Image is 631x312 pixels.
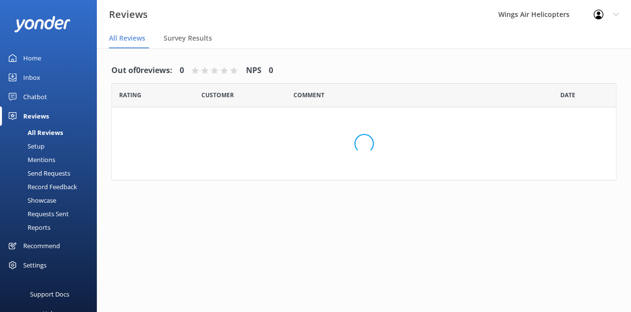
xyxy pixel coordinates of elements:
[30,284,69,304] div: Support Docs
[269,64,273,77] h4: 0
[23,106,49,126] div: Reviews
[6,221,50,234] div: Reports
[6,193,97,207] a: Showcase
[23,48,41,68] div: Home
[23,68,40,87] div: Inbox
[111,64,172,77] h4: Out of 0 reviews:
[15,16,70,32] img: yonder-white-logo.png
[109,7,148,22] h3: Reviews
[6,221,97,234] a: Reports
[6,180,97,193] a: Record Feedback
[6,139,97,153] a: Setup
[201,90,234,100] span: Date
[6,166,70,180] div: Send Requests
[293,90,324,100] span: Question
[23,236,60,255] div: Recommend
[23,87,47,106] div: Chatbot
[109,33,145,43] span: All Reviews
[6,126,97,139] a: All Reviews
[119,90,141,100] span: Date
[6,153,55,166] div: Mentions
[6,207,97,221] a: Requests Sent
[6,193,56,207] div: Showcase
[6,126,63,139] div: All Reviews
[6,207,69,221] div: Requests Sent
[560,90,575,100] span: Date
[6,139,45,153] div: Setup
[164,33,212,43] span: Survey Results
[246,64,262,77] h4: NPS
[180,64,184,77] h4: 0
[23,255,46,275] div: Settings
[6,153,97,166] a: Mentions
[6,180,77,193] div: Record Feedback
[6,166,97,180] a: Send Requests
